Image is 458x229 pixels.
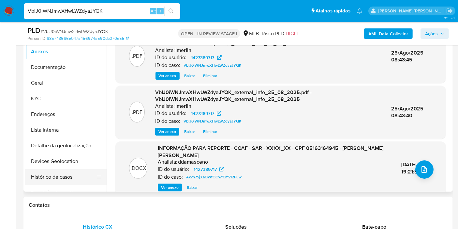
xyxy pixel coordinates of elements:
[181,61,244,69] a: VbIJ0iWNJmwXHwLWZdyaJYQK
[200,72,221,80] button: Eliminar
[203,128,217,135] span: Eliminar
[392,105,424,120] span: 25/Ago/2025 08:43:40
[25,106,107,122] button: Endereços
[368,28,408,39] b: AML Data Collector
[25,91,107,106] button: KYC
[391,49,423,64] span: 25/Ago/2025 08:43:45
[178,159,208,165] h6: ddamasceno
[194,165,217,173] span: 1427389717
[415,160,434,179] button: upload-file
[184,61,242,69] span: VbIJ0iWNJmwXHwLWZdyaJYQK
[446,8,453,14] a: Sair
[164,7,178,16] button: search-icon
[25,154,107,169] button: Devices Geolocation
[364,28,413,39] button: AML Data Collector
[25,185,107,201] button: Restrições Novo Mundo
[187,109,225,117] a: 1427389717
[158,166,189,172] p: ID do usuário:
[155,103,175,109] p: Analista:
[155,72,180,80] button: Ver anexo
[184,184,201,191] button: Baixar
[181,128,198,136] button: Baixar
[286,30,298,37] span: HIGH
[181,117,244,125] a: VbIJ0iWNJmwXHwLWZdyaJYQK
[444,15,455,21] span: 3.155.0
[132,53,142,60] p: .PDF
[40,28,108,35] span: # VbIJ0iWNJmwXHwLWZdyaJYQK
[155,128,179,136] button: Ver anexo
[155,47,175,54] p: Analista:
[130,165,146,172] p: .DOCX
[159,73,176,79] span: Ver anexo
[187,184,198,191] span: Baixar
[151,8,156,14] span: Alt
[24,7,180,15] input: Pesquise usuários ou casos...
[184,117,241,125] span: VbIJ0iWNJmwXHwLWZdyaJYQK
[155,110,186,117] p: ID do usuário:
[25,169,101,185] button: Histórico de casos
[262,30,298,37] span: Risco PLD:
[184,173,244,181] a: Akvn7SjXaOWfOOwfCmVI2Puw
[158,174,183,180] p: ID do caso:
[190,165,228,173] a: 1427389717
[357,8,362,14] a: Notificações
[29,202,448,208] h1: Contatos
[175,103,191,109] h6: lmerlin
[185,73,195,79] span: Baixar
[203,73,217,79] span: Eliminar
[25,59,107,75] button: Documentação
[47,36,129,41] a: 685743666e047a456974a590dc070e55
[178,29,240,38] p: OPEN - IN REVIEW STAGE I
[25,138,107,154] button: Detalhe da geolocalização
[181,72,199,80] button: Baixar
[186,173,242,181] span: Akvn7SjXaOWfOOwfCmVI2Puw
[184,128,195,135] span: Baixar
[187,54,226,61] a: 1427389717
[425,28,438,39] span: Ações
[155,62,181,69] p: ID do caso:
[158,184,182,191] button: Ver anexo
[316,8,350,14] span: Atalhos rápidos
[158,144,383,159] span: INFORMAÇÃO PARA REPORTE - COAF - SAR - XXXX_XX - CPF 05163164945 - [PERSON_NAME] [PERSON_NAME]
[155,89,312,103] span: VbIJ0iWNJmwXHwLWZdyaJYQK_external_info_25_08_2025.pdf - VbIJ0iWNJmwXHwLWZdyaJYQK_external_info_25...
[25,122,107,138] button: Lista Interna
[243,30,259,37] div: MLB
[155,118,180,124] p: ID do caso:
[159,8,161,14] span: s
[421,28,449,39] button: Ações
[378,8,444,14] p: leticia.merlin@mercadolivre.com
[176,47,192,54] h6: lmerlin
[27,36,45,41] b: Person ID
[401,161,421,175] span: [DATE] 19:21:30
[158,128,176,135] span: Ver anexo
[191,54,214,61] span: 1427389717
[161,184,179,191] span: Ver anexo
[155,54,187,61] p: ID do usuário:
[200,128,220,136] button: Eliminar
[27,25,40,36] b: PLD
[158,159,177,165] p: Analista:
[191,109,214,117] span: 1427389717
[25,75,107,91] button: Geral
[25,44,107,59] button: Anexos
[132,109,142,116] p: .PDF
